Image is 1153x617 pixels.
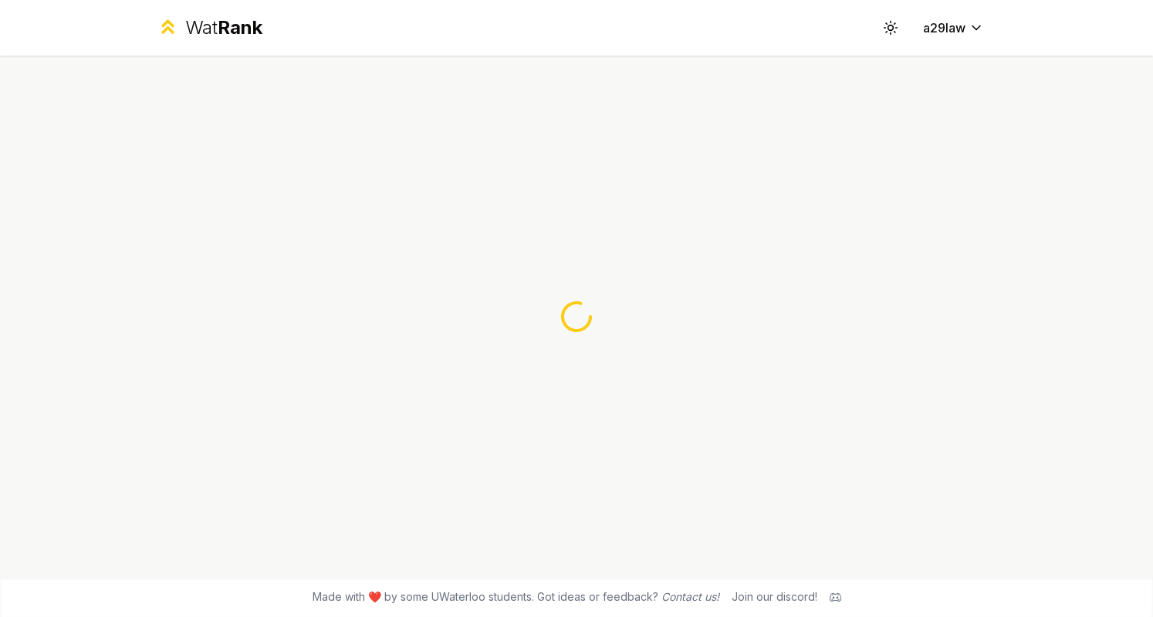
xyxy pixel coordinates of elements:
span: Made with ❤️ by some UWaterloo students. Got ideas or feedback? [313,589,719,605]
span: a29law [923,19,965,37]
div: Join our discord! [732,589,817,605]
a: WatRank [157,15,262,40]
span: Rank [218,16,262,39]
div: Wat [185,15,262,40]
button: a29law [911,14,996,42]
a: Contact us! [661,590,719,603]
